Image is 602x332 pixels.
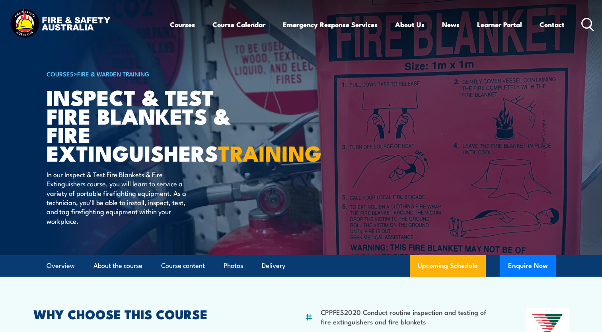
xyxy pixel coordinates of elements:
[540,14,565,35] a: Contact
[283,14,378,35] a: Emergency Response Services
[477,14,522,35] a: Learner Portal
[410,255,486,277] a: Upcoming Schedule
[94,255,142,276] a: About the course
[218,136,321,169] strong: TRAINING
[33,308,266,319] h2: WHY CHOOSE THIS COURSE
[170,14,195,35] a: Courses
[395,14,425,35] a: About Us
[262,255,285,276] a: Delivery
[500,255,556,277] button: Enquire Now
[212,14,265,35] a: Course Calendar
[442,14,460,35] a: News
[47,255,75,276] a: Overview
[77,69,150,78] a: Fire & Warden Training
[224,255,243,276] a: Photos
[321,307,487,326] li: CPPFES2020 Conduct routine inspection and testing of fire extinguishers and fire blankets
[47,88,243,162] h1: Inspect & Test Fire Blankets & Fire Extinguishers
[47,69,74,78] a: COURSES
[161,255,205,276] a: Course content
[47,69,243,78] h6: >
[47,170,192,225] p: In our Inspect & Test Fire Blankets & Fire Extinguishers course, you will learn to service a vari...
